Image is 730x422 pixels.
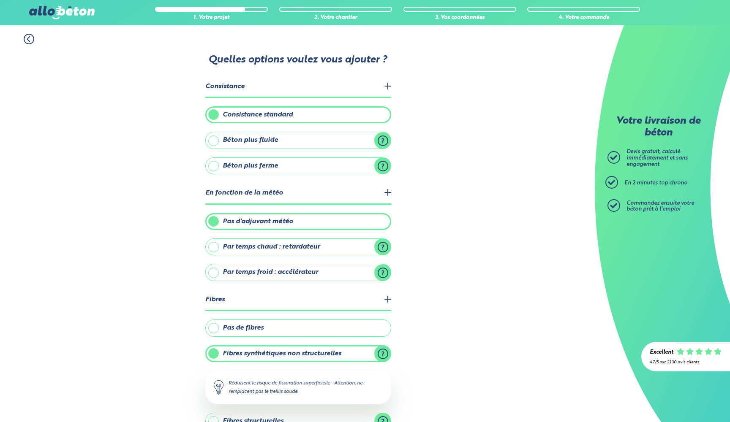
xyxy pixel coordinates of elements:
[29,6,94,19] img: allobéton
[205,213,391,230] label: Pas d'adjuvant météo
[205,106,391,123] label: Consistance standard
[610,116,707,139] p: Votre livraison de béton
[155,15,268,21] div: 1. Votre projet
[204,54,390,66] p: Quelles options voulez vous ajouter ?
[624,180,687,186] span: En 2 minutes top chrono
[205,319,391,336] label: Pas de fibres
[205,238,391,255] label: Par temps chaud : retardateur
[279,15,392,21] div: 2. Votre chantier
[403,15,516,21] div: 3. Vos coordonnées
[650,349,673,356] div: Excellent
[205,157,391,174] label: Béton plus ferme
[626,200,694,212] span: Commandez ensuite votre béton prêt à l'emploi
[626,149,688,167] span: Devis gratuit, calculé immédiatement et sans engagement
[205,345,391,362] label: Fibres synthétiques non structurelles
[650,360,722,365] div: 4.7/5 sur 2300 avis clients
[527,15,640,21] div: 4. Votre commande
[205,76,391,98] legend: Consistance
[655,389,721,413] iframe: Help widget launcher
[205,183,391,204] legend: En fonction de la météo
[205,289,391,311] legend: Fibres
[205,264,391,281] label: Par temps froid : accélérateur
[205,132,391,149] label: Béton plus fluide
[205,371,391,404] div: Réduisent le risque de fissuration superficielle - Attention, ne remplacent pas le treillis soudé.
